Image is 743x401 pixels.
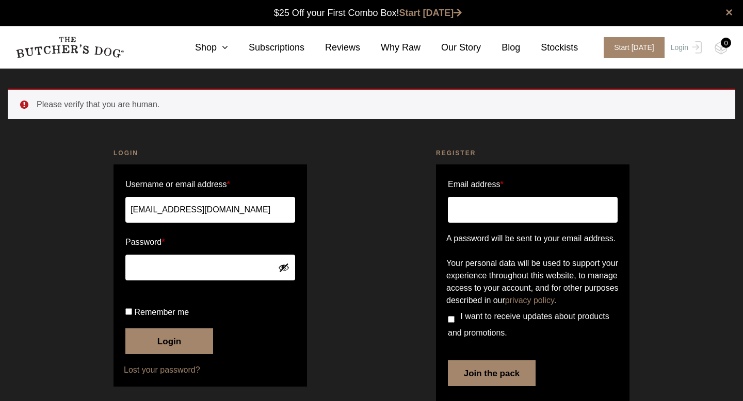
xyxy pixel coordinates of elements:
a: Why Raw [360,41,421,55]
p: A password will be sent to your email address. [446,232,619,245]
a: Subscriptions [228,41,304,55]
label: Username or email address [125,176,295,193]
div: 0 [721,38,731,48]
a: Lost your password? [124,364,297,376]
a: Our Story [421,41,481,55]
span: Start [DATE] [604,37,665,58]
a: Stockists [520,41,578,55]
a: close [725,6,733,19]
li: Please verify that you are human. [37,98,719,111]
a: Login [668,37,702,58]
input: Remember me [125,308,132,315]
button: Login [125,328,213,354]
label: Password [125,234,295,250]
a: Shop [174,41,228,55]
button: Show password [278,262,289,273]
a: Start [DATE] [399,8,462,18]
span: I want to receive updates about products and promotions. [448,312,609,337]
img: TBD_Cart-Empty.png [715,41,728,55]
button: Join the pack [448,360,536,386]
a: Reviews [304,41,360,55]
h2: Register [436,148,629,158]
p: Your personal data will be used to support your experience throughout this website, to manage acc... [446,257,619,307]
input: I want to receive updates about products and promotions. [448,316,455,323]
span: Remember me [134,308,189,316]
h2: Login [114,148,307,158]
label: Email address [448,176,504,193]
a: privacy policy [505,296,554,305]
a: Start [DATE] [593,37,668,58]
a: Blog [481,41,520,55]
